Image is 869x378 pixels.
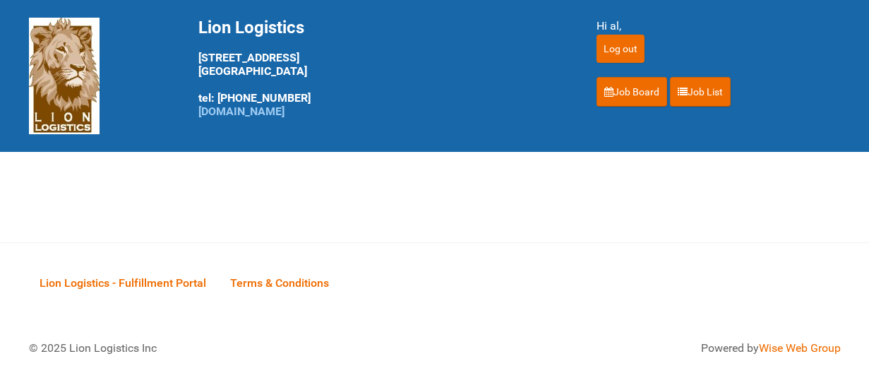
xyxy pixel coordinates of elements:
[29,18,100,134] img: Lion Logistics
[29,69,100,82] a: Lion Logistics
[198,105,284,118] a: [DOMAIN_NAME]
[198,18,304,37] span: Lion Logistics
[759,341,841,355] a: Wise Web Group
[597,18,841,35] div: Hi al,
[18,329,428,367] div: © 2025 Lion Logistics Inc
[40,276,206,290] span: Lion Logistics - Fulfillment Portal
[198,18,561,118] div: [STREET_ADDRESS] [GEOGRAPHIC_DATA] tel: [PHONE_NUMBER]
[230,276,329,290] span: Terms & Conditions
[453,340,841,357] div: Powered by
[670,77,731,107] a: Job List
[220,261,340,305] a: Terms & Conditions
[597,77,667,107] a: Job Board
[29,261,217,305] a: Lion Logistics - Fulfillment Portal
[597,35,645,63] input: Log out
